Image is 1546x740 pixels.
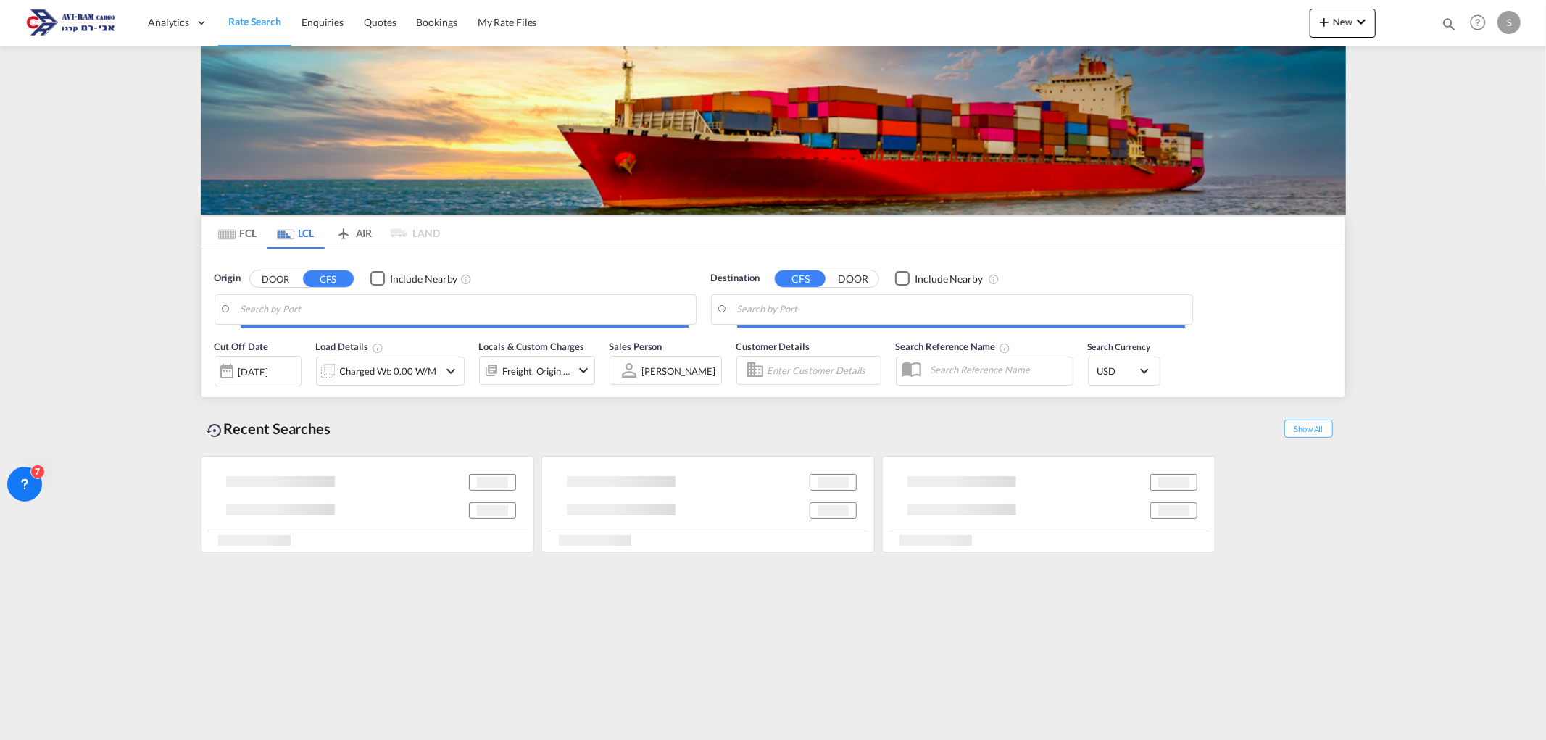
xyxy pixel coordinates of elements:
span: Analytics [148,15,189,30]
button: CFS [303,270,354,287]
input: Enter Customer Details [768,359,876,381]
span: Enquiries [302,16,344,28]
md-tab-item: FCL [209,217,267,249]
span: Quotes [364,16,396,28]
div: Include Nearby [915,272,983,286]
md-icon: icon-chevron-down [575,362,592,379]
span: Cut Off Date [215,341,269,352]
div: [PERSON_NAME] [642,365,716,377]
button: DOOR [250,270,301,287]
span: New [1316,16,1370,28]
md-icon: icon-chevron-down [443,362,460,380]
img: LCL+%26+FCL+BACKGROUND.png [201,46,1346,215]
span: My Rate Files [478,16,537,28]
md-checkbox: Checkbox No Ink [895,271,983,286]
md-icon: icon-airplane [335,225,352,236]
div: Include Nearby [390,272,458,286]
input: Search Reference Name [923,359,1073,381]
md-icon: icon-magnify [1441,16,1457,32]
div: S [1497,11,1521,34]
input: Search by Port [241,299,689,320]
md-checkbox: Checkbox No Ink [370,271,458,286]
img: 166978e0a5f911edb4280f3c7a976193.png [22,7,120,39]
span: Bookings [417,16,457,28]
md-icon: icon-backup-restore [207,422,224,439]
div: Recent Searches [201,412,337,445]
md-select: Sales Person: SAAR ZEHAVIAN [641,360,718,381]
md-pagination-wrapper: Use the left and right arrow keys to navigate between tabs [209,217,441,249]
span: Load Details [316,341,384,352]
span: Show All [1284,420,1332,438]
span: Search Currency [1088,341,1151,352]
md-icon: Chargeable Weight [372,342,383,354]
span: Destination [711,271,760,286]
md-icon: Unchecked: Ignores neighbouring ports when fetching rates.Checked : Includes neighbouring ports w... [988,273,1000,285]
span: Help [1466,10,1490,35]
span: Search Reference Name [896,341,1011,352]
span: USD [1097,365,1138,378]
span: Locals & Custom Charges [479,341,585,352]
input: Search by Port [737,299,1185,320]
div: Help [1466,10,1497,36]
md-icon: Unchecked: Ignores neighbouring ports when fetching rates.Checked : Includes neighbouring ports w... [460,273,472,285]
div: [DATE] [238,365,268,378]
md-icon: icon-plus 400-fg [1316,13,1333,30]
div: Freight Origin Destination [503,361,571,381]
div: Charged Wt: 0.00 W/Micon-chevron-down [316,357,465,386]
md-tab-item: LCL [267,217,325,249]
div: Freight Origin Destinationicon-chevron-down [479,356,595,385]
button: icon-plus 400-fgNewicon-chevron-down [1310,9,1376,38]
md-icon: icon-chevron-down [1352,13,1370,30]
md-select: Select Currency: $ USDUnited States Dollar [1096,360,1152,381]
md-datepicker: Select [215,385,225,404]
button: DOOR [828,270,878,287]
span: Rate Search [228,15,281,28]
div: Origin DOOR CFS Checkbox No InkUnchecked: Ignores neighbouring ports when fetching rates.Checked ... [201,249,1345,459]
md-tab-item: AIR [325,217,383,249]
div: [DATE] [215,356,302,386]
span: Origin [215,271,241,286]
div: icon-magnify [1441,16,1457,38]
button: CFS [775,270,826,287]
span: Customer Details [736,341,810,352]
div: Charged Wt: 0.00 W/M [340,361,436,381]
span: Sales Person [610,341,662,352]
md-icon: Your search will be saved by the below given name [999,342,1010,354]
